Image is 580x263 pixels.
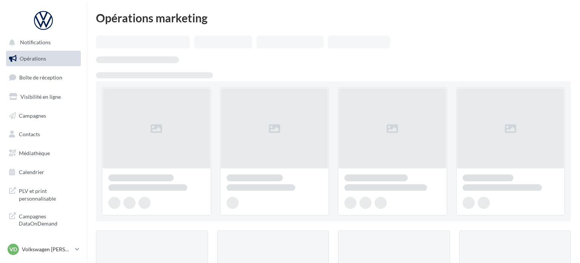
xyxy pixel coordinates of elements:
a: Médiathèque [5,145,82,161]
p: Volkswagen [PERSON_NAME] [22,246,72,253]
a: VD Volkswagen [PERSON_NAME] [6,242,81,257]
div: Opérations marketing [96,12,571,23]
a: Boîte de réception [5,69,82,86]
span: Notifications [20,39,51,46]
span: VD [9,246,17,253]
span: Campagnes [19,112,46,118]
span: Médiathèque [19,150,50,156]
a: Contacts [5,126,82,142]
span: Visibilité en ligne [20,93,61,100]
span: Boîte de réception [19,74,62,81]
span: Opérations [20,55,46,62]
a: Campagnes DataOnDemand [5,208,82,230]
a: Campagnes [5,108,82,124]
span: PLV et print personnalisable [19,186,78,202]
span: Calendrier [19,169,44,175]
a: Visibilité en ligne [5,89,82,105]
a: PLV et print personnalisable [5,183,82,205]
span: Contacts [19,131,40,137]
a: Opérations [5,51,82,67]
a: Calendrier [5,164,82,180]
span: Campagnes DataOnDemand [19,211,78,227]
